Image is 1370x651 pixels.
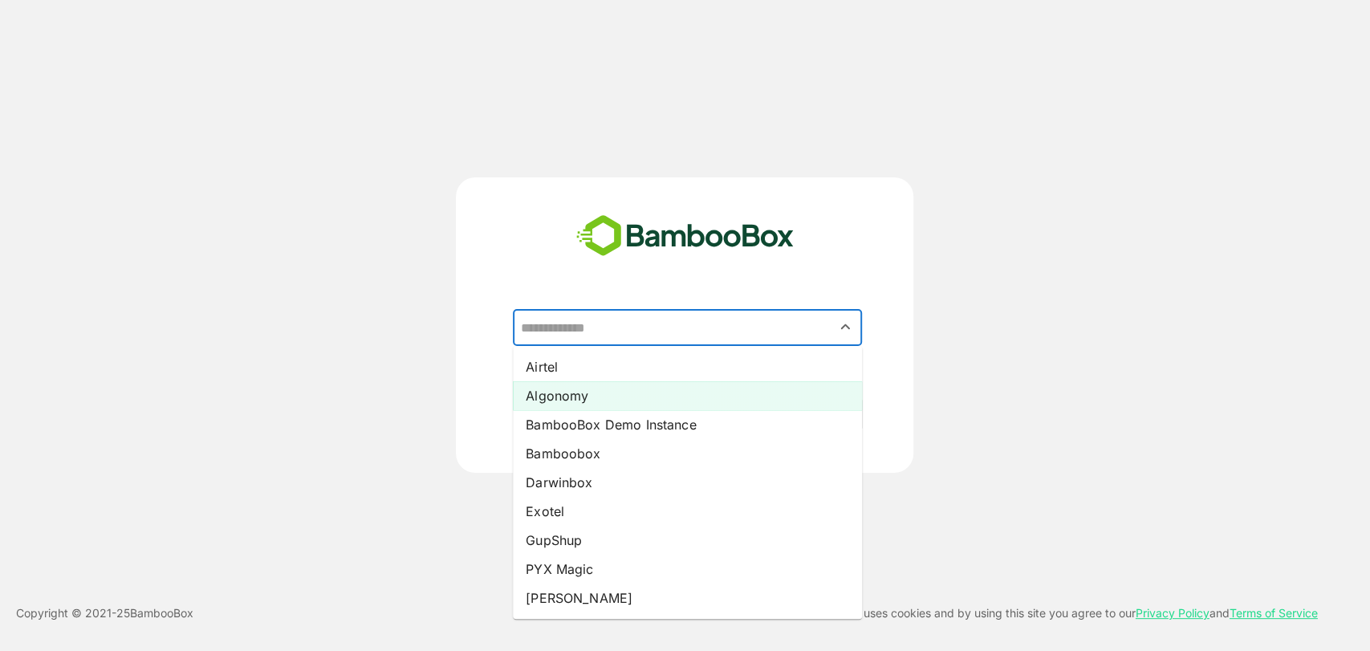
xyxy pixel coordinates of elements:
[513,584,862,612] li: [PERSON_NAME]
[513,381,862,410] li: Algonomy
[513,497,862,526] li: Exotel
[1230,606,1318,620] a: Terms of Service
[513,410,862,439] li: BambooBox Demo Instance
[513,468,862,497] li: Darwinbox
[513,439,862,468] li: Bamboobox
[513,526,862,555] li: GupShup
[513,555,862,584] li: PYX Magic
[1136,606,1209,620] a: Privacy Policy
[835,316,856,338] button: Close
[567,210,803,262] img: bamboobox
[16,604,193,623] p: Copyright © 2021- 25 BambooBox
[513,352,862,381] li: Airtel
[513,612,862,641] li: SPECTRA VISION
[817,604,1318,623] p: This site uses cookies and by using this site you agree to our and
